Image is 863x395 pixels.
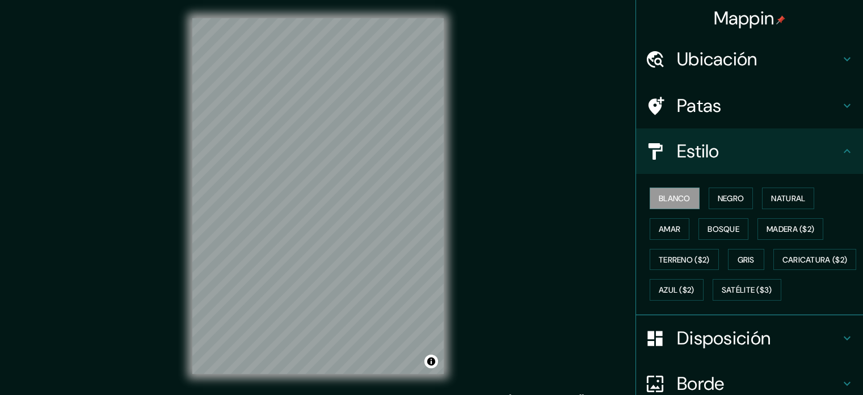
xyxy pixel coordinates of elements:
button: Blanco [650,188,700,209]
font: Estilo [677,139,719,163]
img: pin-icon.png [776,15,785,24]
button: Satélite ($3) [713,279,781,301]
canvas: Mapa [192,18,444,374]
font: Terreno ($2) [659,255,710,265]
button: Activar o desactivar atribución [424,355,438,368]
button: Caricatura ($2) [773,249,857,271]
button: Gris [728,249,764,271]
font: Amar [659,224,680,234]
font: Azul ($2) [659,285,694,296]
font: Gris [738,255,755,265]
font: Negro [718,193,744,203]
font: Disposición [677,326,771,350]
font: Bosque [708,224,739,234]
font: Madera ($2) [767,224,814,234]
button: Natural [762,188,814,209]
button: Amar [650,218,689,240]
div: Estilo [636,128,863,174]
button: Bosque [698,218,748,240]
div: Disposición [636,315,863,361]
div: Ubicación [636,36,863,82]
iframe: Lanzador de widgets de ayuda [762,351,851,382]
div: Patas [636,83,863,128]
font: Ubicación [677,47,757,71]
font: Natural [771,193,805,203]
button: Negro [709,188,753,209]
font: Satélite ($3) [722,285,772,296]
button: Terreno ($2) [650,249,719,271]
font: Patas [677,94,722,118]
font: Blanco [659,193,691,203]
font: Caricatura ($2) [782,255,848,265]
button: Madera ($2) [757,218,823,240]
font: Mappin [714,6,774,30]
button: Azul ($2) [650,279,704,301]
